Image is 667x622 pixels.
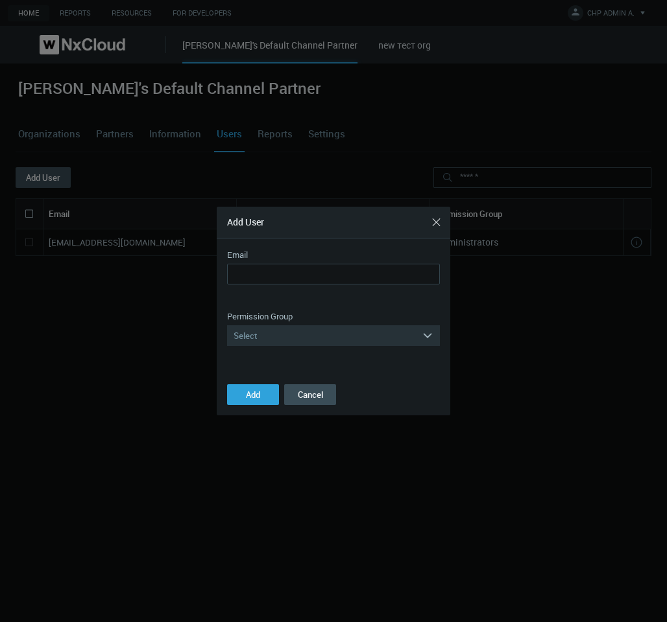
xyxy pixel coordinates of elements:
[426,212,446,233] button: Close
[284,384,336,405] button: Cancel
[227,249,248,262] label: Email
[246,389,260,400] span: Add
[227,384,279,405] button: Add
[227,310,293,323] label: Permission Group
[227,216,264,228] span: Add User
[227,325,422,346] div: Select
